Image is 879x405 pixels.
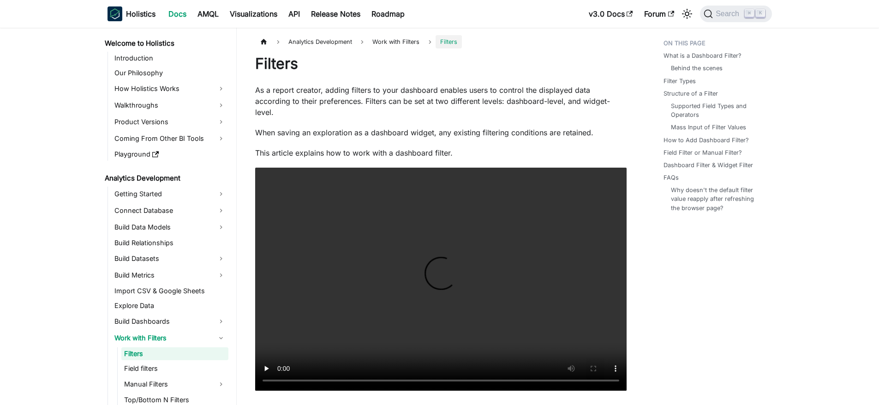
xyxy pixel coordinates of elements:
[121,362,228,375] a: Field filters
[192,6,224,21] a: AMQL
[112,148,228,161] a: Playground
[366,6,410,21] a: Roadmap
[583,6,639,21] a: v3.0 Docs
[639,6,680,21] a: Forum
[671,186,763,212] a: Why doesn't the default filter value reapply after refreshing the browser page?
[121,377,228,392] a: Manual Filters
[255,127,627,138] p: When saving an exploration as a dashboard widget, any existing filtering conditions are retained.
[255,54,627,73] h1: Filters
[713,10,745,18] span: Search
[224,6,283,21] a: Visualizations
[671,123,746,132] a: Mass Input of Filter Values
[108,6,122,21] img: Holistics
[112,314,228,329] a: Build Dashboards
[112,115,228,129] a: Product Versions
[436,35,462,48] span: Filters
[255,35,273,48] a: Home page
[112,251,228,266] a: Build Datasets
[112,268,228,283] a: Build Metrics
[112,299,228,312] a: Explore Data
[112,81,228,96] a: How Holistics Works
[756,9,765,18] kbd: K
[112,331,228,345] a: Work with Filters
[112,98,228,113] a: Walkthroughs
[112,203,228,218] a: Connect Database
[112,66,228,79] a: Our Philosophy
[700,6,771,22] button: Search (Command+K)
[671,64,723,73] a: Behind the scenes
[112,52,228,65] a: Introduction
[745,9,754,18] kbd: ⌘
[368,35,424,48] span: Work with Filters
[112,187,228,201] a: Getting Started
[664,136,749,145] a: How to Add Dashboard Filter?
[163,6,192,21] a: Docs
[664,161,753,169] a: Dashboard Filter & Widget Filter
[680,6,694,21] button: Switch between dark and light mode (currently light mode)
[664,173,679,182] a: FAQs
[664,89,718,98] a: Structure of a Filter
[102,37,228,50] a: Welcome to Holistics
[664,77,696,85] a: Filter Types
[112,236,228,249] a: Build Relationships
[112,220,228,235] a: Build Data Models
[305,6,366,21] a: Release Notes
[255,147,627,158] p: This article explains how to work with a dashboard filter.
[126,8,155,19] b: Holistics
[255,85,627,118] p: As a report creator, adding filters to your dashboard enables users to control the displayed data...
[671,102,763,119] a: Supported Field Types and Operators
[112,284,228,297] a: Import CSV & Google Sheets
[112,131,228,146] a: Coming From Other BI Tools
[255,168,627,391] video: Your browser does not support embedding video, but you can .
[102,172,228,185] a: Analytics Development
[664,148,742,157] a: Field Filter or Manual Filter?
[108,6,155,21] a: HolisticsHolistics
[284,35,357,48] span: Analytics Development
[283,6,305,21] a: API
[664,51,741,60] a: What is a Dashboard Filter?
[255,35,627,48] nav: Breadcrumbs
[121,347,228,360] a: Filters
[98,28,237,405] nav: Docs sidebar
